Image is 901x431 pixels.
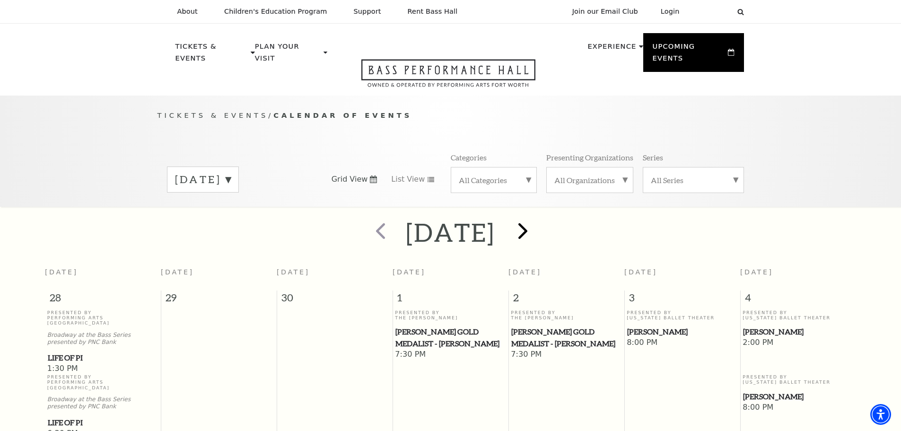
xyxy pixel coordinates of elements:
[45,290,161,309] span: 28
[175,41,249,70] p: Tickets & Events
[277,290,393,309] span: 30
[48,417,158,429] span: Life of Pi
[393,290,508,309] span: 1
[653,41,726,70] p: Upcoming Events
[546,152,633,162] p: Presenting Organizations
[870,404,891,425] div: Accessibility Menu
[743,326,853,338] span: [PERSON_NAME]
[47,374,158,390] p: Presented By Performing Arts [GEOGRAPHIC_DATA]
[740,268,773,276] span: [DATE]
[743,338,854,348] span: 2:00 PM
[273,111,412,119] span: Calendar of Events
[175,172,231,187] label: [DATE]
[627,310,738,321] p: Presented By [US_STATE] Ballet Theater
[177,8,198,16] p: About
[391,174,425,185] span: List View
[743,391,853,403] span: [PERSON_NAME]
[509,290,624,309] span: 2
[695,7,728,16] select: Select:
[354,8,381,16] p: Support
[508,268,542,276] span: [DATE]
[743,374,854,385] p: Presented By [US_STATE] Ballet Theater
[395,326,506,349] span: [PERSON_NAME] Gold Medalist - [PERSON_NAME]
[554,175,625,185] label: All Organizations
[393,268,426,276] span: [DATE]
[408,8,458,16] p: Rent Bass Hall
[48,352,158,364] span: Life of Pi
[47,310,158,326] p: Presented By Performing Arts [GEOGRAPHIC_DATA]
[362,216,397,249] button: prev
[47,332,158,346] p: Broadway at the Bass Series presented by PNC Bank
[643,152,663,162] p: Series
[224,8,327,16] p: Children's Education Program
[395,350,506,360] span: 7:30 PM
[627,338,738,348] span: 8:00 PM
[624,268,657,276] span: [DATE]
[395,310,506,321] p: Presented By The [PERSON_NAME]
[157,110,744,122] p: /
[743,403,854,413] span: 8:00 PM
[451,152,487,162] p: Categories
[743,310,854,321] p: Presented By [US_STATE] Ballet Theater
[45,268,78,276] span: [DATE]
[406,217,495,247] h2: [DATE]
[625,290,740,309] span: 3
[332,174,368,185] span: Grid View
[459,175,529,185] label: All Categories
[511,326,621,349] span: [PERSON_NAME] Gold Medalist - [PERSON_NAME]
[651,175,736,185] label: All Series
[511,350,622,360] span: 7:30 PM
[157,111,269,119] span: Tickets & Events
[161,290,277,309] span: 29
[504,216,539,249] button: next
[587,41,636,58] p: Experience
[627,326,737,338] span: [PERSON_NAME]
[741,290,857,309] span: 4
[511,310,622,321] p: Presented By The [PERSON_NAME]
[161,268,194,276] span: [DATE]
[47,364,158,374] span: 1:30 PM
[327,59,569,96] a: Open this option
[47,396,158,410] p: Broadway at the Bass Series presented by PNC Bank
[277,268,310,276] span: [DATE]
[255,41,321,70] p: Plan Your Visit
